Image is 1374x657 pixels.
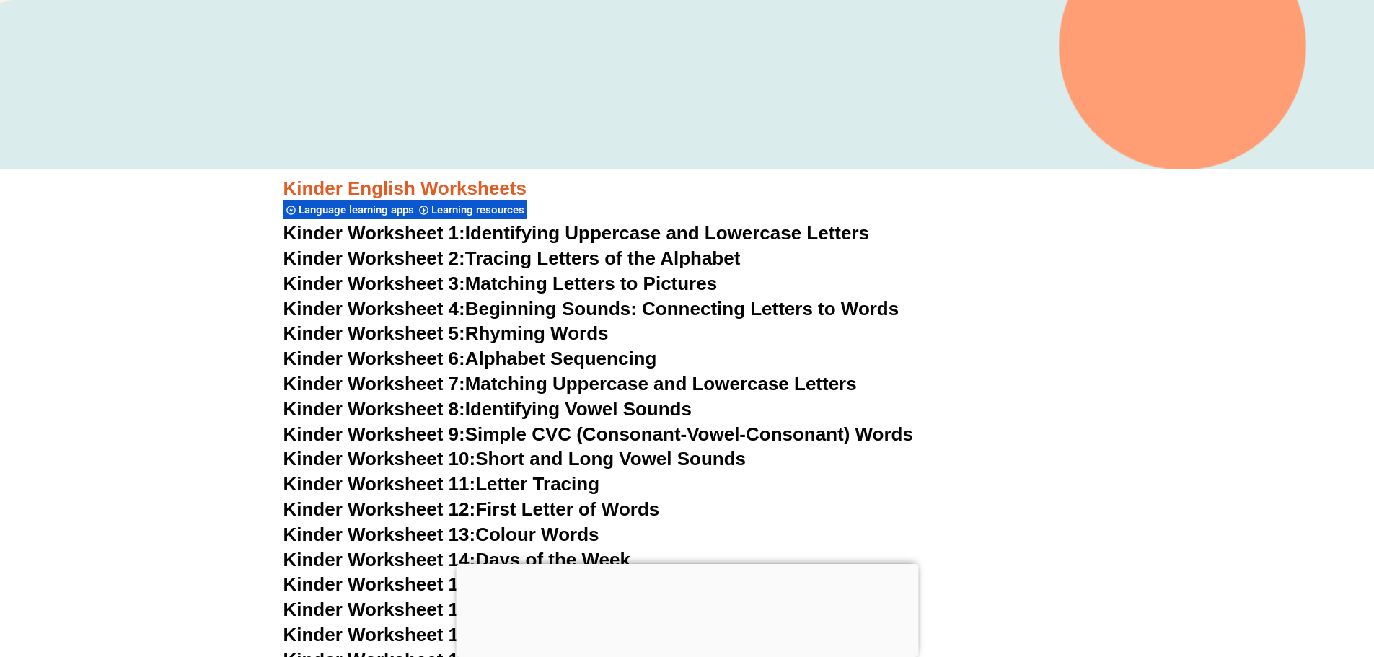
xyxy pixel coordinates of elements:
div: Learning resources [416,200,527,219]
span: Kinder Worksheet 1: [283,222,465,244]
span: Kinder Worksheet 11: [283,473,476,495]
span: Language learning apps [299,203,418,216]
span: Kinder Worksheet 4: [283,298,465,319]
a: Kinder Worksheet 3:Matching Letters to Pictures [283,273,718,294]
span: Kinder Worksheet 13: [283,524,476,545]
a: Kinder Worksheet 10:Short and Long Vowel Sounds [283,448,747,469]
a: Kinder Worksheet 7:Matching Uppercase and Lowercase Letters [283,373,857,394]
span: Kinder Worksheet 17: [283,624,476,645]
span: Kinder Worksheet 16: [283,599,476,620]
a: Kinder Worksheet 16:Matching Pictures to Words [283,599,723,620]
a: Kinder Worksheet 1:Identifying Uppercase and Lowercase Letters [283,222,870,244]
span: Kinder Worksheet 15: [283,573,476,595]
a: Kinder Worksheet 13:Colour Words [283,524,599,545]
a: Kinder Worksheet 17:Tracing Simple Words [283,624,672,645]
span: Kinder Worksheet 8: [283,398,465,420]
a: Kinder Worksheet 6:Alphabet Sequencing [283,348,657,369]
h3: Kinder English Worksheets [283,177,1091,201]
a: Kinder Worksheet 9:Simple CVC (Consonant-Vowel-Consonant) Words [283,423,913,445]
a: Kinder Worksheet 2:Tracing Letters of the Alphabet [283,247,741,269]
span: Kinder Worksheet 12: [283,498,476,520]
a: Kinder Worksheet 8:Identifying Vowel Sounds [283,398,692,420]
a: Kinder Worksheet 14:Days of the Week [283,549,630,570]
a: Kinder Worksheet 5:Rhyming Words [283,322,609,344]
a: Kinder Worksheet 4:Beginning Sounds: Connecting Letters to Words [283,298,899,319]
span: Learning resources [431,203,529,216]
span: Kinder Worksheet 5: [283,322,465,344]
div: Language learning apps [283,200,416,219]
a: Kinder Worksheet 15:Simple Word Families (e.g., cat, bat, hat) [283,573,834,595]
span: Kinder Worksheet 9: [283,423,465,445]
span: Kinder Worksheet 6: [283,348,465,369]
span: Kinder Worksheet 3: [283,273,465,294]
span: Kinder Worksheet 10: [283,448,476,469]
span: Kinder Worksheet 14: [283,549,476,570]
iframe: Advertisement [456,564,918,653]
span: Kinder Worksheet 2: [283,247,465,269]
iframe: Chat Widget [1302,588,1374,657]
a: Kinder Worksheet 11:Letter Tracing [283,473,600,495]
a: Kinder Worksheet 12:First Letter of Words [283,498,660,520]
span: Kinder Worksheet 7: [283,373,465,394]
